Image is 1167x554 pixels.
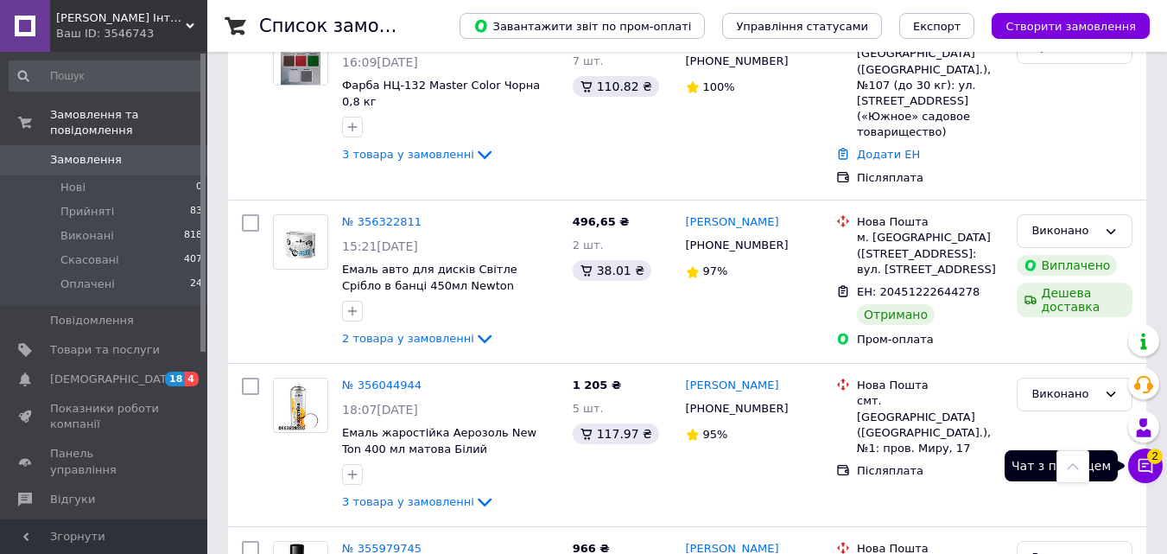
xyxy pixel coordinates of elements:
[342,332,495,345] a: 2 товара у замовленні
[259,16,434,36] h1: Список замовлень
[857,393,1003,456] div: смт. [GEOGRAPHIC_DATA] ([GEOGRAPHIC_DATA].), №1: пров. Миру, 17
[190,204,202,220] span: 83
[857,378,1003,393] div: Нова Пошта
[573,239,604,252] span: 2 шт.
[703,80,735,93] span: 100%
[857,46,1003,140] div: [GEOGRAPHIC_DATA] ([GEOGRAPHIC_DATA].), №107 (до 30 кг): ул. [STREET_ADDRESS] («Южное» садовое то...
[573,215,630,228] span: 496,65 ₴
[1017,283,1132,317] div: Дешева доставка
[703,264,728,277] span: 97%
[342,55,418,69] span: 16:09[DATE]
[273,378,328,433] a: Фото товару
[703,428,728,441] span: 95%
[857,463,1003,479] div: Післяплата
[573,379,621,392] span: 1 205 ₴
[342,403,418,417] span: 18:07[DATE]
[50,342,160,358] span: Товари та послуги
[857,304,935,325] div: Отримано
[50,446,160,477] span: Панель управління
[185,372,199,386] span: 4
[50,372,178,387] span: [DEMOGRAPHIC_DATA]
[56,26,207,41] div: Ваш ID: 3546743
[1005,20,1136,33] span: Створити замовлення
[342,148,474,161] span: 3 товара у замовленні
[342,263,517,292] a: Емаль авто для дисків Світле Срібло в банці 450мл Newton
[196,180,202,195] span: 0
[165,372,185,386] span: 18
[573,260,651,281] div: 38.01 ₴
[913,20,961,33] span: Експорт
[273,214,328,270] a: Фото товару
[473,18,691,34] span: Завантажити звіт по пром-оплаті
[56,10,186,26] span: ФОП Мартиненко А.О. Інтернет-магазин "SCLAD GOODCENA"
[899,13,975,39] button: Експорт
[184,228,202,244] span: 818
[573,54,604,67] span: 7 шт.
[342,495,495,508] a: 3 товара у замовленні
[857,170,1003,186] div: Післяплата
[736,20,868,33] span: Управління статусами
[60,228,114,244] span: Виконані
[342,332,474,345] span: 2 товара у замовленні
[992,13,1150,39] button: Створити замовлення
[573,76,659,97] div: 110.82 ₴
[857,332,1003,347] div: Пром-оплата
[342,379,422,392] a: № 356044944
[9,60,204,92] input: Пошук
[50,152,122,168] span: Замовлення
[280,215,322,269] img: Фото товару
[273,30,328,86] a: Фото товару
[60,180,86,195] span: Нові
[1147,449,1163,464] span: 2
[50,313,134,328] span: Повідомлення
[1031,222,1097,240] div: Виконано
[573,423,659,444] div: 117.97 ₴
[274,379,327,431] img: Фото товару
[342,148,495,161] a: 3 товара у замовленні
[342,79,540,108] a: Фарба НЦ-132 Master Color Чорна 0,8 кг
[682,50,792,73] div: [PHONE_NUMBER]
[50,401,160,432] span: Показники роботи компанії
[60,252,119,268] span: Скасовані
[50,107,207,138] span: Замовлення та повідомлення
[342,239,418,253] span: 15:21[DATE]
[682,234,792,257] div: [PHONE_NUMBER]
[190,277,202,292] span: 24
[686,214,779,231] a: [PERSON_NAME]
[342,495,474,508] span: 3 товара у замовленні
[342,426,536,455] a: Емаль жаростійка Аерозоль New Ton 400 мл матова Білий
[573,402,604,415] span: 5 шт.
[857,148,920,161] a: Додати ЕН
[460,13,705,39] button: Завантажити звіт по пром-оплаті
[184,252,202,268] span: 407
[281,31,321,85] img: Фото товару
[1031,385,1097,404] div: Виконано
[60,204,114,220] span: Прийняті
[682,398,792,420] div: [PHONE_NUMBER]
[50,492,95,507] span: Відгуки
[1128,449,1163,483] button: Чат з покупцем2
[1017,255,1117,276] div: Виплачено
[857,230,1003,277] div: м. [GEOGRAPHIC_DATA] ([STREET_ADDRESS]: вул. [STREET_ADDRESS]
[857,214,1003,230] div: Нова Пошта
[686,378,779,394] a: [PERSON_NAME]
[1005,450,1118,481] div: Чат з покупцем
[342,215,422,228] a: № 356322811
[722,13,882,39] button: Управління статусами
[974,19,1150,32] a: Створити замовлення
[857,285,980,298] span: ЕН: 20451222644278
[60,277,115,292] span: Оплачені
